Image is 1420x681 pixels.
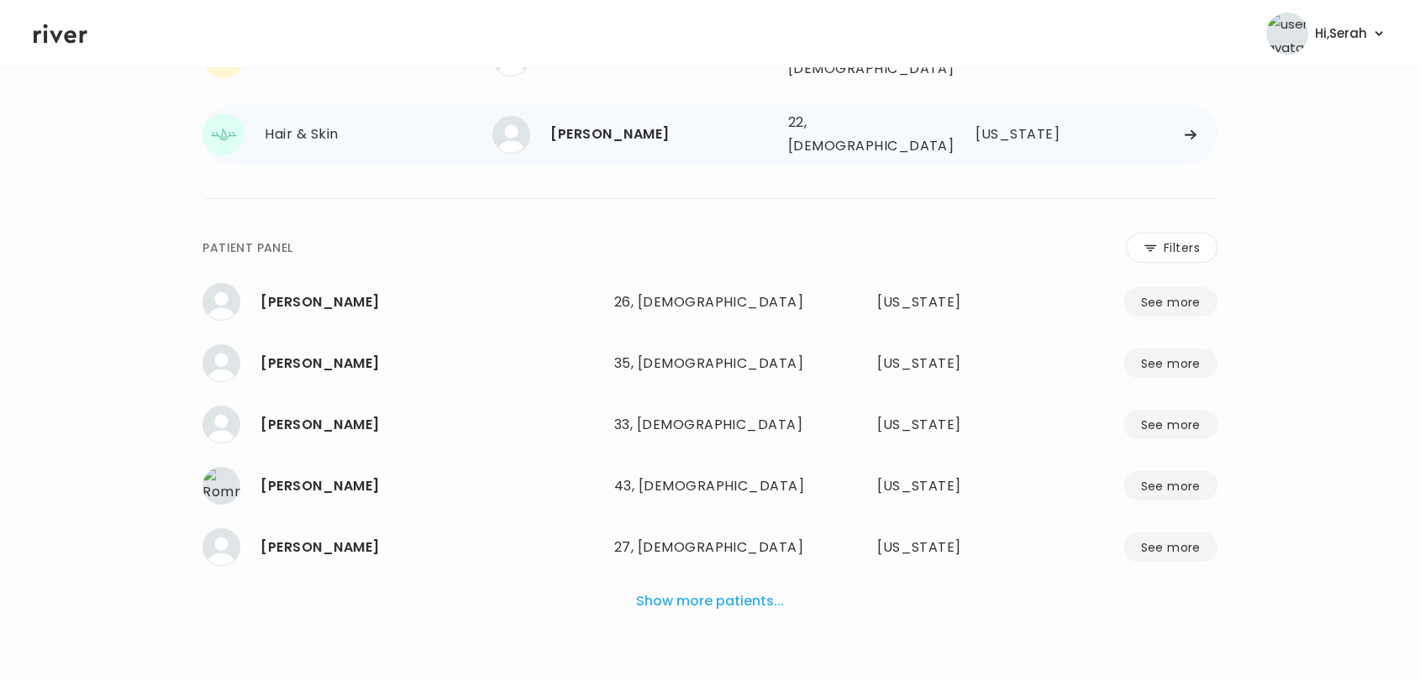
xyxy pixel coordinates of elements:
span: Hi, Serah [1315,22,1367,45]
div: 26, [DEMOGRAPHIC_DATA] [614,291,807,314]
div: Texas [877,291,1012,314]
div: Missouri [976,123,1070,146]
img: Chatorra williams [202,406,240,443]
img: GABRIEL CULP [492,116,530,154]
div: 35, [DEMOGRAPHIC_DATA] [614,352,807,375]
img: Taylor Stewart [202,283,240,321]
div: Kansas [877,536,1012,559]
button: See more [1123,348,1217,378]
div: PATIENT PANEL [202,238,292,258]
button: See more [1123,471,1217,500]
div: Texas [877,413,1012,437]
button: See more [1123,532,1217,562]
div: Taylor Stewart [260,291,600,314]
div: 22, [DEMOGRAPHIC_DATA] [788,111,923,158]
button: See more [1123,287,1217,317]
div: 33, [DEMOGRAPHIC_DATA] [614,413,807,437]
div: 43, [DEMOGRAPHIC_DATA] [614,474,807,498]
button: Filters [1126,233,1218,263]
div: Hair & Skin [265,123,492,146]
button: user avatarHi,Serah [1266,13,1386,55]
button: See more [1123,410,1217,439]
div: Texas [877,352,1012,375]
div: Chatorra williams [260,413,600,437]
img: user avatar [1266,13,1308,55]
div: 27, [DEMOGRAPHIC_DATA] [614,536,807,559]
div: Jenaea Toumberlin [260,536,600,559]
div: GABRIEL CULP [550,123,774,146]
div: Margo Gonzalez [260,352,600,375]
img: Margo Gonzalez [202,344,240,382]
button: Show more patients... [629,583,791,620]
img: Jenaea Toumberlin [202,528,240,566]
img: Rommel Carino [202,467,240,505]
div: Texas [877,474,1012,498]
div: Rommel Carino [260,474,600,498]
